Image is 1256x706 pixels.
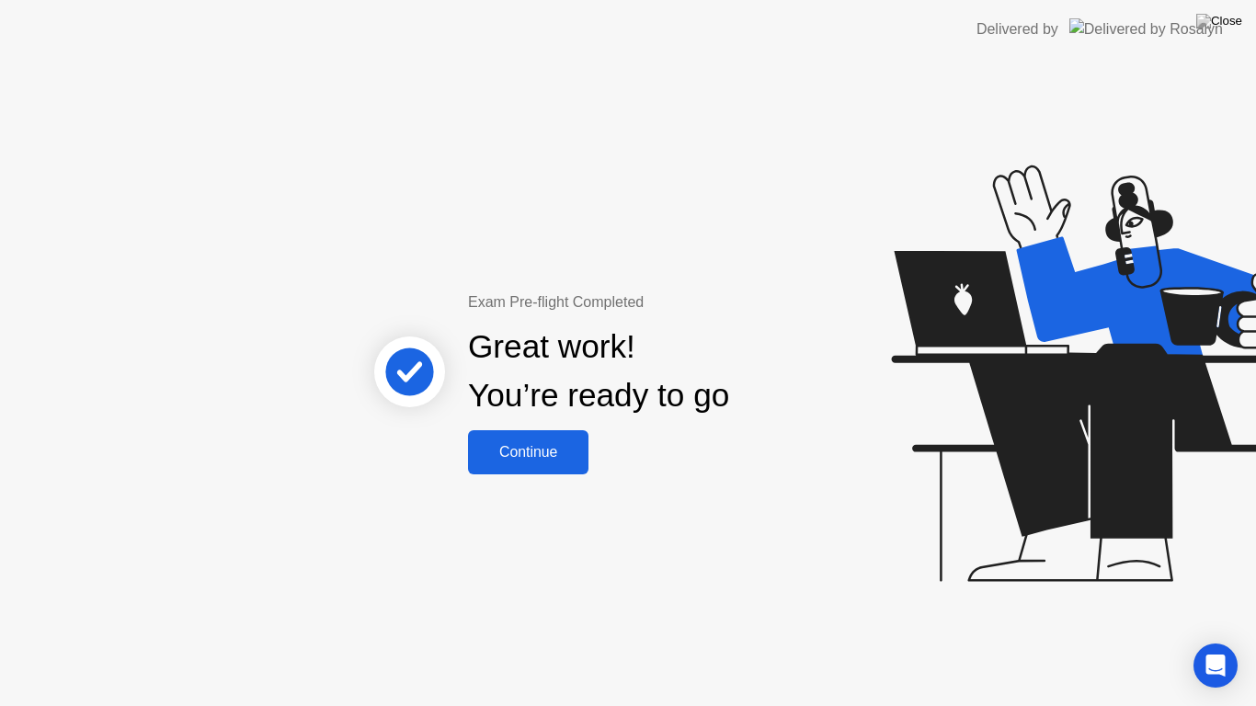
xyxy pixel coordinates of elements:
[468,291,848,313] div: Exam Pre-flight Completed
[1193,643,1238,688] div: Open Intercom Messenger
[1196,14,1242,28] img: Close
[468,430,588,474] button: Continue
[468,323,729,420] div: Great work! You’re ready to go
[474,444,583,461] div: Continue
[976,18,1058,40] div: Delivered by
[1069,18,1223,40] img: Delivered by Rosalyn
